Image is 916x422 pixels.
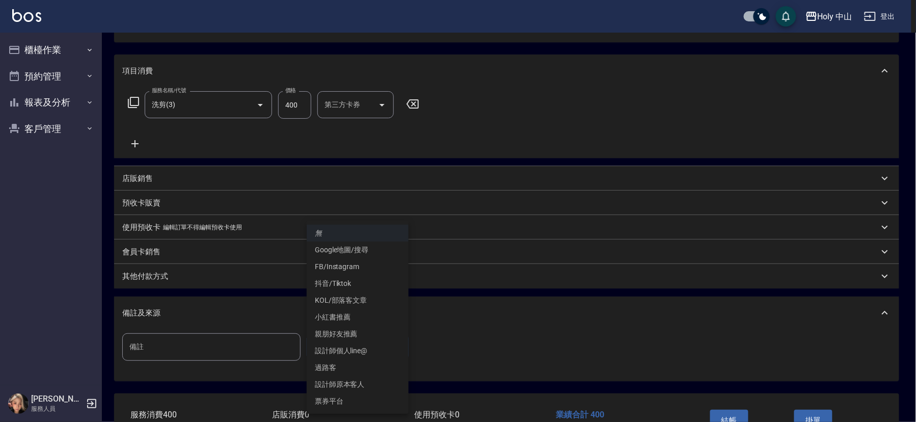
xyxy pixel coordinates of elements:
[307,393,409,410] li: 票券平台
[307,342,409,359] li: 設計師個人line@
[307,309,409,326] li: 小紅書推薦
[307,359,409,376] li: 過路客
[307,275,409,292] li: 抖音/Tiktok
[307,292,409,309] li: KOL/部落客文章
[307,242,409,258] li: Google地圖/搜尋
[307,376,409,393] li: 設計師原本客人
[315,228,322,239] em: 無
[307,258,409,275] li: FB/Instagram
[307,326,409,342] li: 親朋好友推薦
